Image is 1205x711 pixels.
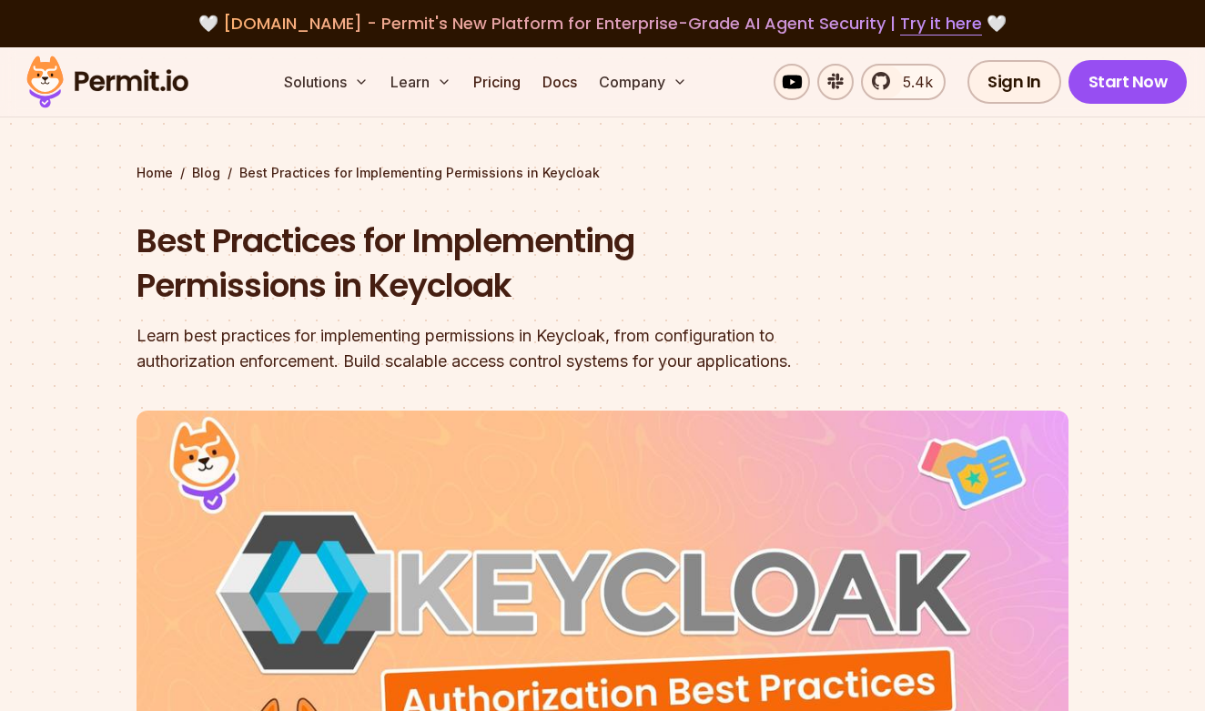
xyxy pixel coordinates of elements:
span: [DOMAIN_NAME] - Permit's New Platform for Enterprise-Grade AI Agent Security | [223,12,982,35]
a: Docs [535,64,584,100]
div: / / [137,164,1068,182]
h1: Best Practices for Implementing Permissions in Keycloak [137,218,835,309]
a: Sign In [967,60,1061,104]
span: 5.4k [892,71,933,93]
button: Solutions [277,64,376,100]
a: Blog [192,164,220,182]
button: Learn [383,64,459,100]
a: 5.4k [861,64,946,100]
button: Company [592,64,694,100]
a: Try it here [900,12,982,36]
a: Start Now [1068,60,1188,104]
img: Permit logo [18,51,197,113]
a: Home [137,164,173,182]
div: Learn best practices for implementing permissions in Keycloak, from configuration to authorizatio... [137,323,835,374]
a: Pricing [466,64,528,100]
div: 🤍 🤍 [44,11,1161,36]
